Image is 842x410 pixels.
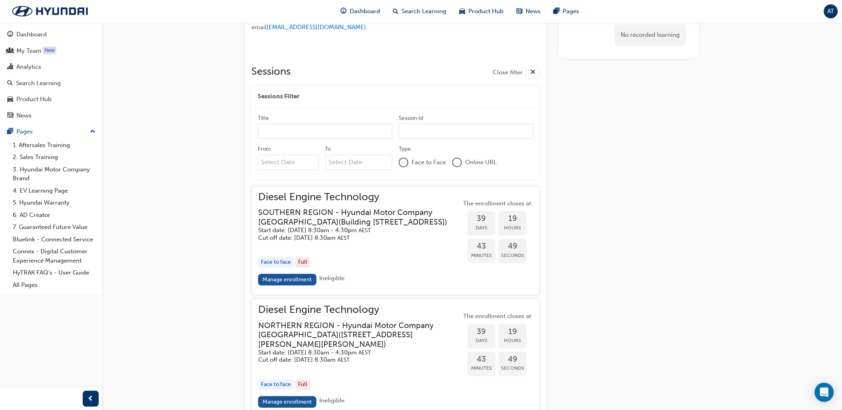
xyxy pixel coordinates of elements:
h3: SOUTHERN REGION - Hyundai Motor Company [GEOGRAPHIC_DATA] ( Building [STREET_ADDRESS] ) [258,208,448,227]
button: Close filter [493,66,540,80]
div: Dashboard [16,30,47,39]
a: HyTRAK FAQ's - User Guide [10,267,99,279]
span: 39 [468,215,496,224]
span: Australian Eastern Standard Time AEST [337,357,350,364]
div: Pages [16,127,33,136]
div: To [325,145,331,153]
span: car-icon [460,6,466,16]
div: Title [258,115,269,123]
span: search-icon [7,80,13,87]
span: Product Hub [469,7,504,16]
a: Product Hub [3,92,99,107]
span: cross-icon [530,68,536,78]
span: Ineligible [320,397,345,404]
span: Dashboard [350,7,380,16]
h3: NORTHERN REGION - Hyundai Motor Company [GEOGRAPHIC_DATA] ( [STREET_ADDRESS][PERSON_NAME][PERSON_... [258,321,448,349]
div: Product Hub [16,95,52,104]
span: News [526,7,541,16]
a: Analytics [3,60,99,74]
h5: Cut off date: [DATE] 8:30am [258,356,448,364]
span: Seconds [499,251,527,261]
a: 1. Aftersales Training [10,139,99,151]
a: car-iconProduct Hub [453,3,510,20]
a: guage-iconDashboard [334,3,387,20]
span: car-icon [7,96,13,103]
a: news-iconNews [510,3,547,20]
a: 5. Hyundai Warranty [10,197,99,209]
a: 4. EV Learning Page [10,185,99,197]
span: 19 [499,215,527,224]
span: Hours [499,336,527,346]
span: 49 [499,355,527,364]
a: 7. Guaranteed Future Value [10,221,99,233]
span: Face to Face [412,158,446,167]
div: Tooltip anchor [43,46,56,54]
h5: Start date: [DATE] 8:30am - 4:30pm [258,227,448,235]
span: The enrollment closes at [461,312,533,321]
span: Search Learning [402,7,447,16]
div: Type [399,145,411,153]
span: 49 [499,242,527,251]
input: Title [258,124,392,139]
img: Trak [4,3,96,20]
a: 6. AD Creator [10,209,99,221]
div: No recorded learning [615,25,686,46]
button: Pages [3,124,99,139]
span: search-icon [393,6,399,16]
a: search-iconSearch Learning [387,3,453,20]
a: My Team [3,44,99,58]
div: Face to face [258,380,294,390]
a: 3. Hyundai Motor Company Brand [10,163,99,185]
span: 43 [468,242,496,251]
a: Connex - Digital Customer Experience Management [10,245,99,267]
span: Ineligible [320,275,345,282]
div: Face to face [258,257,294,268]
a: Bluelink - Connected Service [10,233,99,246]
a: All Pages [10,279,99,291]
a: Manage enrollment [258,396,316,408]
span: Minutes [468,251,496,261]
button: Diesel Engine TechnologySOUTHERN REGION - Hyundai Motor Company [GEOGRAPHIC_DATA](Building [STREE... [258,193,533,289]
span: Days [468,224,496,233]
a: 2. Sales Training [10,151,99,163]
span: Online URL [465,158,497,167]
span: The enrollment closes at [461,199,533,209]
input: From [258,155,319,170]
div: Search Learning [16,79,61,88]
span: guage-icon [7,31,13,38]
span: Diesel Engine Technology [258,306,461,315]
a: Manage enrollment [258,274,316,286]
span: Australian Eastern Standard Time AEST [358,350,371,356]
span: prev-icon [88,394,94,404]
span: chart-icon [7,64,13,71]
div: Analytics [16,62,41,72]
span: Australian Eastern Standard Time AEST [358,227,371,234]
span: news-icon [517,6,523,16]
a: News [3,108,99,123]
div: Full [295,257,310,268]
span: Hours [499,224,527,233]
a: [EMAIL_ADDRESS][DOMAIN_NAME] [267,24,366,31]
a: pages-iconPages [547,3,586,20]
span: news-icon [7,112,13,119]
input: To [325,155,393,170]
h2: Sessions [251,66,291,80]
span: Diesel Engine Technology [258,193,461,202]
div: Open Intercom Messenger [815,383,834,402]
div: News [16,111,32,120]
span: Sessions Filter [258,92,299,102]
div: Session Id [399,115,423,123]
span: pages-icon [554,6,560,16]
span: up-icon [90,127,96,137]
a: Search Learning [3,76,99,91]
span: guage-icon [341,6,347,16]
span: pages-icon [7,128,13,135]
span: Close filter [493,68,523,78]
span: 19 [499,328,527,337]
span: Australian Eastern Standard Time AEST [337,235,350,242]
h5: Cut off date: [DATE] 8:30am [258,235,448,242]
span: Seconds [499,364,527,373]
a: Dashboard [3,27,99,42]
